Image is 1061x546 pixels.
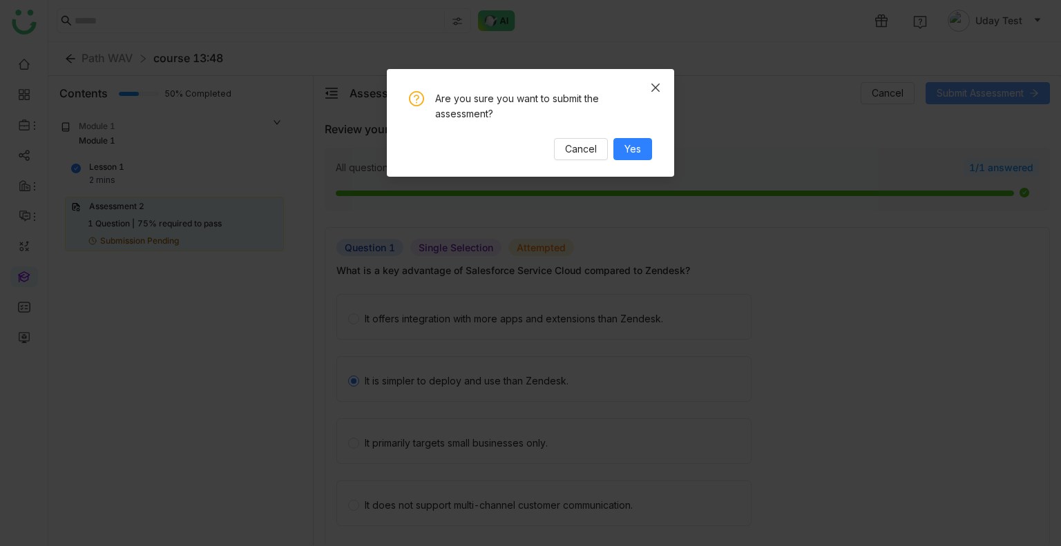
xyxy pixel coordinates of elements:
[637,69,674,106] button: Close
[435,91,652,121] div: Are you sure you want to submit the assessment?
[565,142,597,157] span: Cancel
[554,138,608,160] button: Cancel
[613,138,652,160] button: Yes
[624,142,641,157] span: Yes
